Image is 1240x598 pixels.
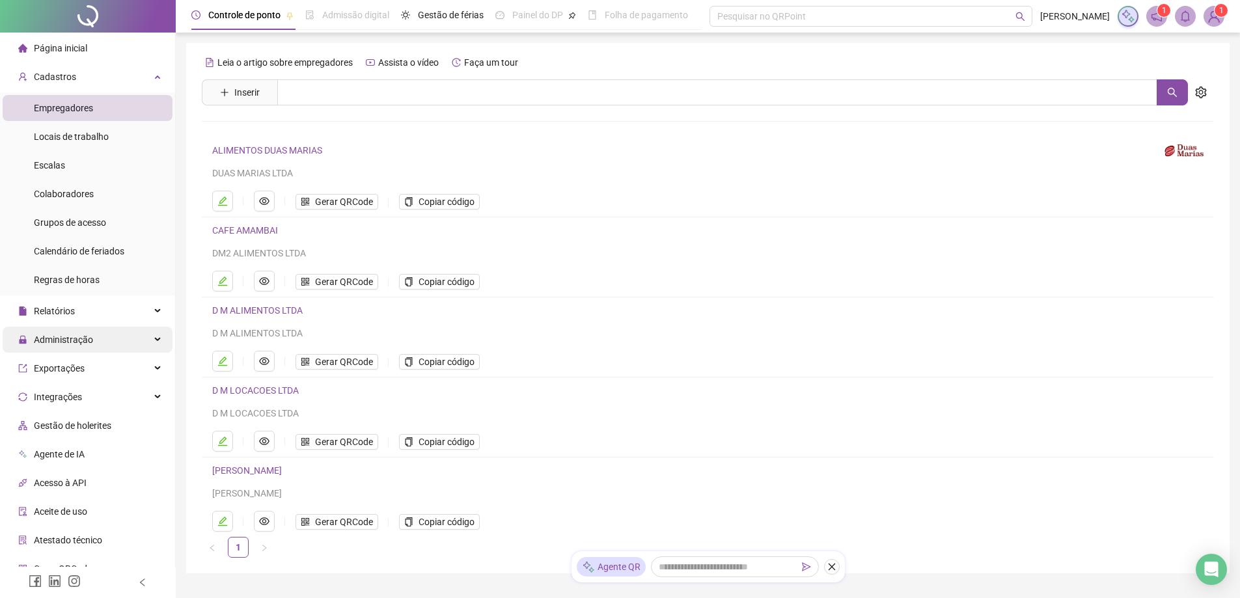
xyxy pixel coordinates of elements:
[399,274,480,290] button: Copiar código
[212,486,1160,500] div: [PERSON_NAME]
[404,197,413,206] span: copy
[18,44,27,53] span: home
[1195,87,1207,98] span: setting
[34,506,87,517] span: Aceite de uso
[212,326,1160,340] div: D M ALIMENTOS LTDA
[1219,6,1224,15] span: 1
[296,354,378,370] button: Gerar QRCode
[399,354,480,370] button: Copiar código
[212,406,1160,420] div: D M LOCACOES LTDA
[234,85,260,100] span: Inserir
[217,356,228,366] span: edit
[582,560,595,574] img: sparkle-icon.fc2bf0ac1784a2077858766a79e2daf3.svg
[418,10,484,20] span: Gestão de férias
[404,437,413,446] span: copy
[212,225,278,236] a: CAFE AMAMBAI
[34,363,85,374] span: Exportações
[404,357,413,366] span: copy
[212,166,1149,180] div: DUAS MARIAS LTDA
[34,103,93,113] span: Empregadores
[212,465,282,476] a: [PERSON_NAME]
[1196,554,1227,585] div: Open Intercom Messenger
[259,516,269,526] span: eye
[802,562,811,571] span: send
[827,562,836,571] span: close
[301,437,310,446] span: qrcode
[259,196,269,206] span: eye
[228,537,249,558] li: 1
[217,516,228,526] span: edit
[401,10,410,20] span: sun
[18,564,27,573] span: qrcode
[18,335,27,344] span: lock
[34,306,75,316] span: Relatórios
[419,435,475,449] span: Copiar código
[305,10,314,20] span: file-done
[512,10,563,20] span: Painel do DP
[322,10,389,20] span: Admissão digital
[18,392,27,401] span: sync
[315,275,373,289] span: Gerar QRCode
[29,575,42,588] span: facebook
[34,478,87,488] span: Acesso à API
[208,10,281,20] span: Controle de ponto
[212,305,303,316] a: D M ALIMENTOS LTDA
[315,435,373,449] span: Gerar QRCode
[301,197,310,206] span: qrcode
[366,58,375,67] span: youtube
[34,72,76,82] span: Cadastros
[588,10,597,20] span: book
[1179,10,1191,22] span: bell
[138,578,147,587] span: left
[1162,6,1166,15] span: 1
[1151,10,1163,22] span: notification
[34,334,93,345] span: Administração
[254,537,275,558] button: right
[18,536,27,545] span: solution
[34,449,85,459] span: Agente de IA
[34,275,100,285] span: Regras de horas
[34,189,94,199] span: Colaboradores
[404,517,413,526] span: copy
[212,145,322,156] a: ALIMENTOS DUAS MARIAS
[34,43,87,53] span: Página inicial
[399,434,480,450] button: Copiar código
[212,385,299,396] a: D M LOCACOES LTDA
[1121,9,1135,23] img: sparkle-icon.fc2bf0ac1784a2077858766a79e2daf3.svg
[18,72,27,81] span: user-add
[202,537,223,558] li: Página anterior
[296,194,378,210] button: Gerar QRCode
[259,276,269,286] span: eye
[301,357,310,366] span: qrcode
[399,194,480,210] button: Copiar código
[452,58,461,67] span: history
[212,246,1160,260] div: DM2 ALIMENTOS LTDA
[18,421,27,430] span: apartment
[315,355,373,369] span: Gerar QRCode
[301,517,310,526] span: qrcode
[419,275,475,289] span: Copiar código
[34,217,106,228] span: Grupos de acesso
[191,10,200,20] span: clock-circle
[18,507,27,516] span: audit
[1167,87,1178,98] span: search
[1164,144,1204,157] img: logo
[217,276,228,286] span: edit
[1157,4,1170,17] sup: 1
[404,277,413,286] span: copy
[217,436,228,446] span: edit
[315,195,373,209] span: Gerar QRCode
[34,131,109,142] span: Locais de trabalho
[202,537,223,558] button: left
[217,57,353,68] span: Leia o artigo sobre empregadores
[34,392,82,402] span: Integrações
[259,436,269,446] span: eye
[254,537,275,558] li: Próxima página
[1204,7,1224,26] img: 39862
[495,10,504,20] span: dashboard
[315,515,373,529] span: Gerar QRCode
[48,575,61,588] span: linkedin
[34,246,124,256] span: Calendário de feriados
[419,355,475,369] span: Copiar código
[1040,9,1110,23] span: [PERSON_NAME]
